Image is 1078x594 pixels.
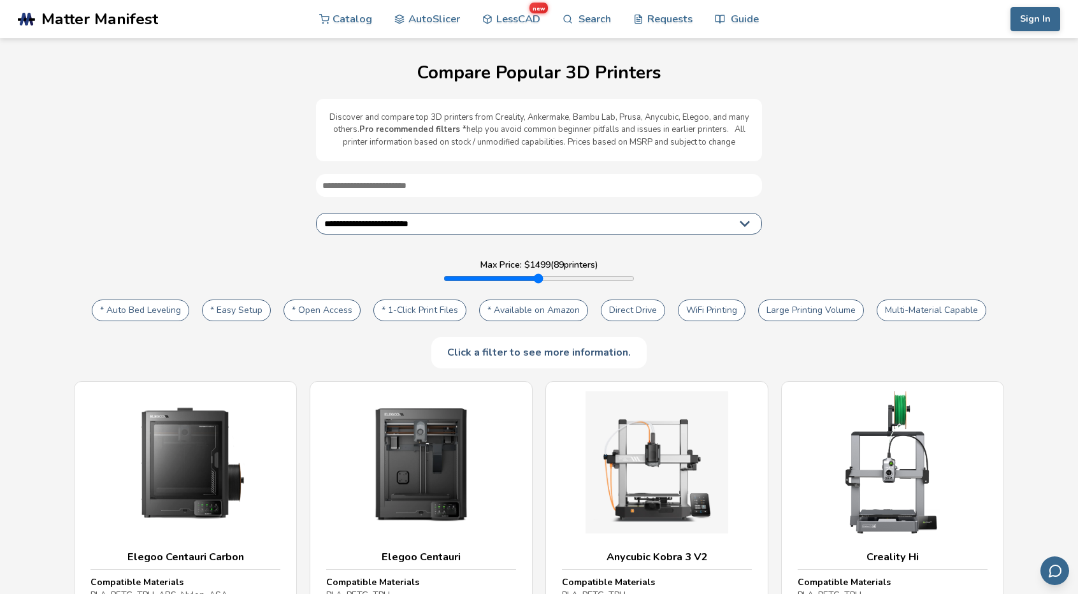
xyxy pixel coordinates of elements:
[326,576,419,588] strong: Compatible Materials
[480,260,598,270] label: Max Price: $ 1499 ( 89 printers)
[562,576,655,588] strong: Compatible Materials
[92,300,189,321] button: * Auto Bed Leveling
[798,576,891,588] strong: Compatible Materials
[326,551,516,563] h3: Elegoo Centauri
[359,124,466,135] b: Pro recommended filters *
[202,300,271,321] button: * Easy Setup
[1040,556,1069,585] button: Send feedback via email
[431,337,647,368] div: Click a filter to see more information.
[479,300,588,321] button: * Available on Amazon
[41,10,158,28] span: Matter Manifest
[90,551,280,563] h3: Elegoo Centauri Carbon
[601,300,665,321] button: Direct Drive
[329,112,749,149] p: Discover and compare top 3D printers from Creality, Ankermake, Bambu Lab, Prusa, Anycubic, Elegoo...
[1010,7,1060,31] button: Sign In
[373,300,466,321] button: * 1-Click Print Files
[562,551,752,563] h3: Anycubic Kobra 3 V2
[13,63,1065,83] h1: Compare Popular 3D Printers
[678,300,745,321] button: WiFi Printing
[877,300,986,321] button: Multi-Material Capable
[758,300,864,321] button: Large Printing Volume
[284,300,361,321] button: * Open Access
[798,551,988,563] h3: Creality Hi
[529,2,549,14] span: new
[90,576,183,588] strong: Compatible Materials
